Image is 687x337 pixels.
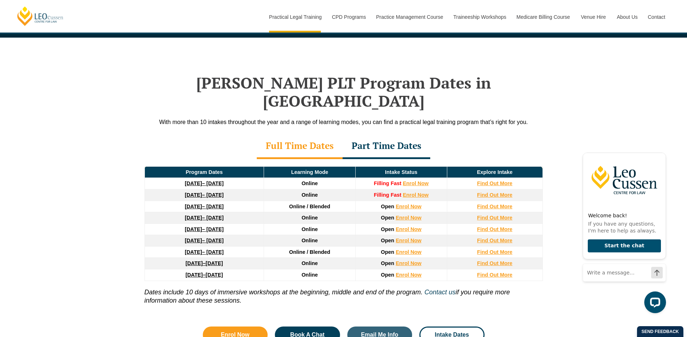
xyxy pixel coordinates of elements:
p: if you require more information about these sessions. [144,281,543,305]
a: Venue Hire [575,1,611,33]
span: Online [302,215,318,221]
a: [DATE]– [DATE] [185,226,223,232]
a: Enrol Now [396,260,422,266]
a: Find Out More [477,272,512,278]
span: Online [302,238,318,243]
a: Enrol Now [396,272,422,278]
strong: [DATE] [185,192,202,198]
strong: [DATE] [185,272,203,278]
strong: Filling Fast [374,180,401,186]
span: Open [381,215,394,221]
span: Online [302,272,318,278]
div: Full Time Dates [257,134,343,159]
span: Online [302,260,318,266]
a: Enrol Now [396,226,422,232]
a: About Us [611,1,642,33]
h2: [PERSON_NAME] PLT Program Dates in [GEOGRAPHIC_DATA] [137,74,550,110]
a: [DATE]– [DATE] [185,249,223,255]
span: Online / Blended [289,249,330,255]
strong: Filling Fast [374,192,401,198]
a: Practice Management Course [371,1,448,33]
a: Find Out More [477,249,512,255]
span: Open [381,260,394,266]
strong: [DATE] [185,260,203,266]
a: Contact [642,1,671,33]
strong: [DATE] [185,204,202,209]
a: CPD Programs [326,1,370,33]
strong: [DATE] [185,180,202,186]
a: Enrol Now [403,192,428,198]
a: Enrol Now [396,249,422,255]
a: [DATE]– [DATE] [185,180,223,186]
a: Find Out More [477,238,512,243]
a: Find Out More [477,204,512,209]
a: [DATE]– [DATE] [185,192,223,198]
td: Explore Intake [447,166,543,178]
span: Online [302,180,318,186]
a: Enrol Now [396,204,422,209]
a: Enrol Now [396,215,422,221]
a: Practical Legal Training [264,1,327,33]
a: Contact us [424,289,456,296]
span: Open [381,226,394,232]
a: [DATE]– [DATE] [185,238,223,243]
span: Open [381,204,394,209]
i: Dates include 10 days of immersive workshops at the beginning, middle and end of the program. [144,289,423,296]
strong: [DATE] [185,238,202,243]
span: [DATE] [206,272,223,278]
span: Open [381,238,394,243]
a: Find Out More [477,192,512,198]
div: With more than 10 intakes throughout the year and a range of learning modes, you can find a pract... [137,118,550,127]
a: Medicare Billing Course [511,1,575,33]
td: Intake Status [355,166,447,178]
a: Find Out More [477,180,512,186]
a: [DATE]–[DATE] [185,260,223,266]
div: Part Time Dates [343,134,430,159]
strong: [DATE] [185,249,202,255]
a: Find Out More [477,215,512,221]
span: Open [381,272,394,278]
a: [DATE]– [DATE] [185,204,223,209]
a: Find Out More [477,260,512,266]
a: Enrol Now [396,238,422,243]
span: Online [302,226,318,232]
a: Enrol Now [403,180,428,186]
a: Find Out More [477,226,512,232]
td: Program Dates [144,166,264,178]
a: [DATE]–[DATE] [185,272,223,278]
strong: [DATE] [185,226,202,232]
iframe: LiveChat chat widget [577,139,669,319]
td: Learning Mode [264,166,356,178]
a: Traineeship Workshops [448,1,511,33]
span: Open [381,249,394,255]
strong: [DATE] [185,215,202,221]
span: Online [302,192,318,198]
a: [PERSON_NAME] Centre for Law [16,6,64,26]
span: Online / Blended [289,204,330,209]
a: [DATE]– [DATE] [185,215,223,221]
span: [DATE] [206,260,223,266]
